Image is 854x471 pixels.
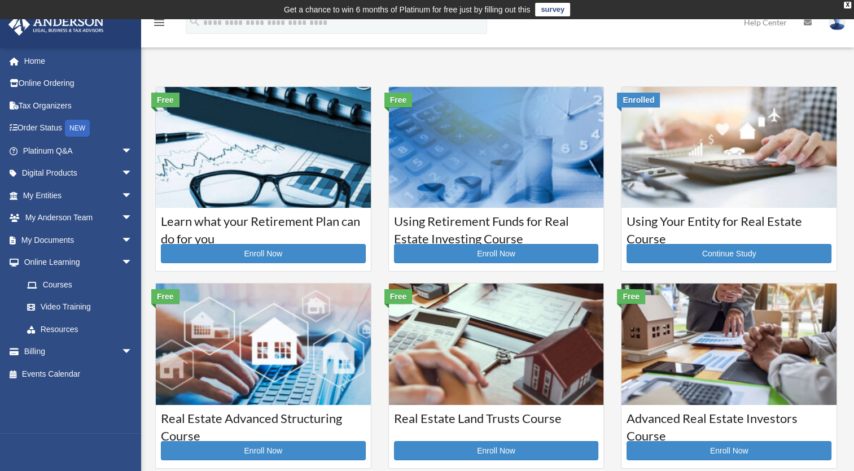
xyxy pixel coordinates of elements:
[8,184,150,207] a: My Entitiesarrow_drop_down
[394,244,599,263] a: Enroll Now
[394,441,599,460] a: Enroll Now
[121,207,144,230] span: arrow_drop_down
[121,251,144,274] span: arrow_drop_down
[8,72,150,95] a: Online Ordering
[384,93,413,107] div: Free
[8,50,150,72] a: Home
[16,318,150,341] a: Resources
[284,3,531,16] div: Get a chance to win 6 months of Platinum for free just by filling out this
[8,117,150,140] a: Order StatusNEW
[8,229,150,251] a: My Documentsarrow_drop_down
[617,289,645,304] div: Free
[8,94,150,117] a: Tax Organizers
[161,213,366,241] h3: Learn what your Retirement Plan can do for you
[65,120,90,137] div: NEW
[627,213,831,241] h3: Using Your Entity for Real Estate Course
[8,363,150,385] a: Events Calendar
[121,184,144,207] span: arrow_drop_down
[16,273,144,296] a: Courses
[151,93,179,107] div: Free
[121,162,144,185] span: arrow_drop_down
[8,251,150,274] a: Online Learningarrow_drop_down
[8,341,150,363] a: Billingarrow_drop_down
[535,3,570,16] a: survey
[627,244,831,263] a: Continue Study
[161,244,366,263] a: Enroll Now
[627,441,831,460] a: Enroll Now
[152,16,166,29] i: menu
[627,410,831,438] h3: Advanced Real Estate Investors Course
[384,289,413,304] div: Free
[189,15,201,28] i: search
[121,341,144,364] span: arrow_drop_down
[829,14,846,30] img: User Pic
[16,296,150,319] a: Video Training
[8,162,150,185] a: Digital Productsarrow_drop_down
[394,213,599,241] h3: Using Retirement Funds for Real Estate Investing Course
[121,229,144,252] span: arrow_drop_down
[161,410,366,438] h3: Real Estate Advanced Structuring Course
[8,207,150,229] a: My Anderson Teamarrow_drop_down
[161,441,366,460] a: Enroll Now
[121,139,144,163] span: arrow_drop_down
[844,2,851,8] div: close
[152,20,166,29] a: menu
[8,139,150,162] a: Platinum Q&Aarrow_drop_down
[617,93,660,107] div: Enrolled
[151,289,179,304] div: Free
[5,14,107,36] img: Anderson Advisors Platinum Portal
[394,410,599,438] h3: Real Estate Land Trusts Course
